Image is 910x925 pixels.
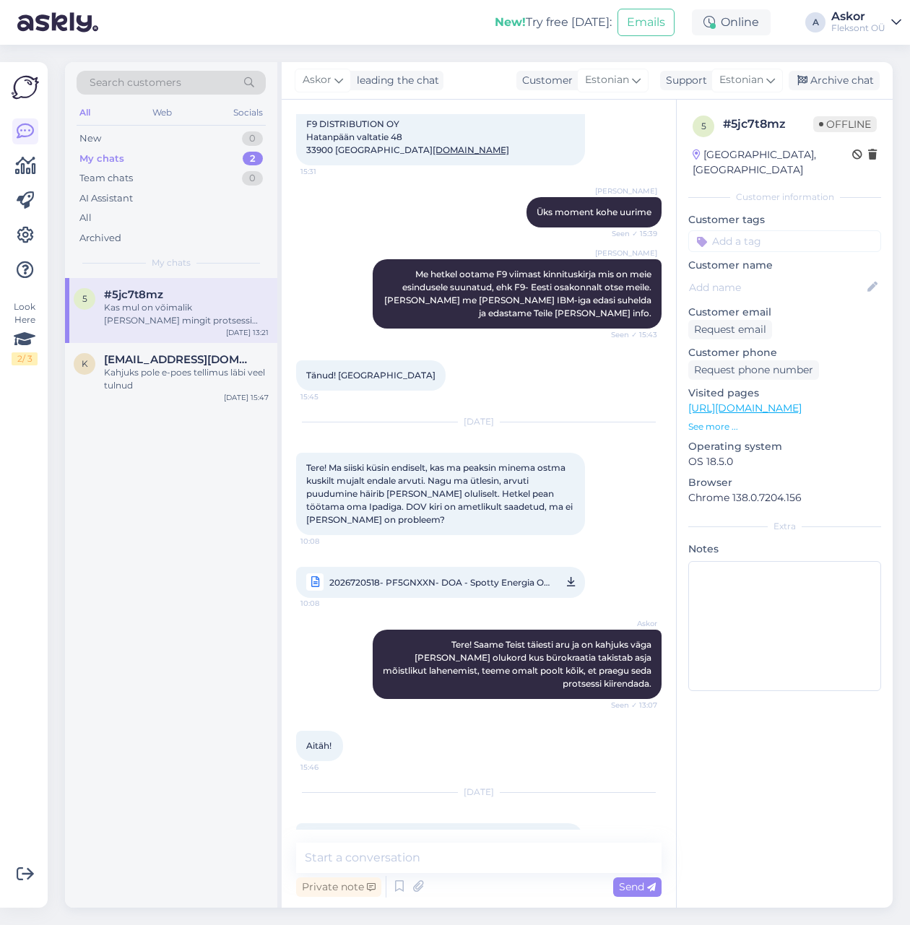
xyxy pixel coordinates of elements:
span: 15:45 [300,391,355,402]
span: Search customers [90,75,181,90]
span: Estonian [585,72,629,88]
b: New! [495,15,526,29]
a: 2026720518- PF5GNXXN- DOA - Spotty Energia OÜ.pdf10:08 [296,567,585,598]
div: Request email [688,320,772,339]
p: Customer email [688,305,881,320]
span: Seen ✓ 15:39 [603,228,657,239]
div: AI Assistant [79,191,133,206]
a: AskorFleksont OÜ [831,11,901,34]
p: Customer name [688,258,881,273]
div: [GEOGRAPHIC_DATA], [GEOGRAPHIC_DATA] [693,147,852,178]
div: 0 [242,171,263,186]
div: Web [149,103,175,122]
span: [PERSON_NAME] [595,186,657,196]
div: Extra [688,520,881,533]
p: Visited pages [688,386,881,401]
span: Tere! Ma siiski küsin endiselt, kas ma peaksin minema ostma kuskilt mujalt endale arvuti. Nagu ma... [306,462,575,525]
p: OS 18.5.0 [688,454,881,469]
span: Aitäh! [306,740,331,751]
div: Support [660,73,707,88]
span: 10:08 [300,536,355,547]
span: 15:31 [300,166,355,177]
div: New [79,131,101,146]
div: Online [692,9,771,35]
span: 15:46 [300,762,355,773]
p: Operating system [688,439,881,454]
span: Me hetkel ootame F9 viimast kinnituskirja mis on meie esindusele suunatud, ehk F9- Eesti osakonna... [384,269,654,318]
span: 5 [82,293,87,304]
p: Browser [688,475,881,490]
span: Askor [603,618,657,629]
a: [DOMAIN_NAME] [433,144,509,155]
p: See more ... [688,420,881,433]
span: k [82,358,88,369]
div: Fleksont OÜ [831,22,885,34]
div: Kahjuks pole e-poes tellimus läbi veel tulnud [104,366,269,392]
div: Request phone number [688,360,819,380]
div: 2 [243,152,263,166]
span: My chats [152,256,191,269]
div: Archive chat [789,71,880,90]
div: Try free [DATE]: [495,14,612,31]
span: [PERSON_NAME] [595,248,657,259]
span: Askor [303,72,331,88]
a: [URL][DOMAIN_NAME] [688,401,802,414]
p: Customer tags [688,212,881,227]
span: #5jc7t8mz [104,288,163,301]
span: Tänud! [GEOGRAPHIC_DATA] [306,370,435,381]
p: Notes [688,542,881,557]
span: Seen ✓ 15:43 [603,329,657,340]
p: Customer phone [688,345,881,360]
span: Seen ✓ 13:07 [603,700,657,711]
button: Emails [617,9,675,36]
span: Tere! Saame Teist täiesti aru ja on kahjuks väga [PERSON_NAME] olukord kus bürokraatia takistab a... [383,639,654,689]
div: leading the chat [351,73,439,88]
span: kenrykikkas@gmail.com [104,353,254,366]
div: [DATE] [296,415,662,428]
div: Look Here [12,300,38,365]
div: Socials [230,103,266,122]
span: 2026720518- PF5GNXXN- DOA - Spotty Energia OÜ.pdf [329,573,551,591]
div: Customer information [688,191,881,204]
span: Offline [813,116,877,132]
span: Send [619,880,656,893]
div: A [805,12,825,32]
div: 2 / 3 [12,352,38,365]
p: Chrome 138.0.7204.156 [688,490,881,505]
div: My chats [79,152,124,166]
div: Askor [831,11,885,22]
div: [DATE] 15:47 [224,392,269,403]
div: 0 [242,131,263,146]
input: Add a tag [688,230,881,252]
div: [DATE] 13:21 [226,327,269,338]
div: Private note [296,877,381,897]
span: 10:08 [300,594,355,612]
div: Team chats [79,171,133,186]
div: Kas mul on võimalik [PERSON_NAME] mingit protsessi näha? [104,301,269,327]
span: Üks moment kohe uurime [537,207,651,217]
div: Archived [79,231,121,246]
div: [DATE] [296,786,662,799]
input: Add name [689,279,864,295]
div: # 5jc7t8mz [723,116,813,133]
div: All [77,103,93,122]
img: Askly Logo [12,74,39,101]
div: Customer [516,73,573,88]
span: Estonian [719,72,763,88]
div: All [79,211,92,225]
span: 5 [701,121,706,131]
